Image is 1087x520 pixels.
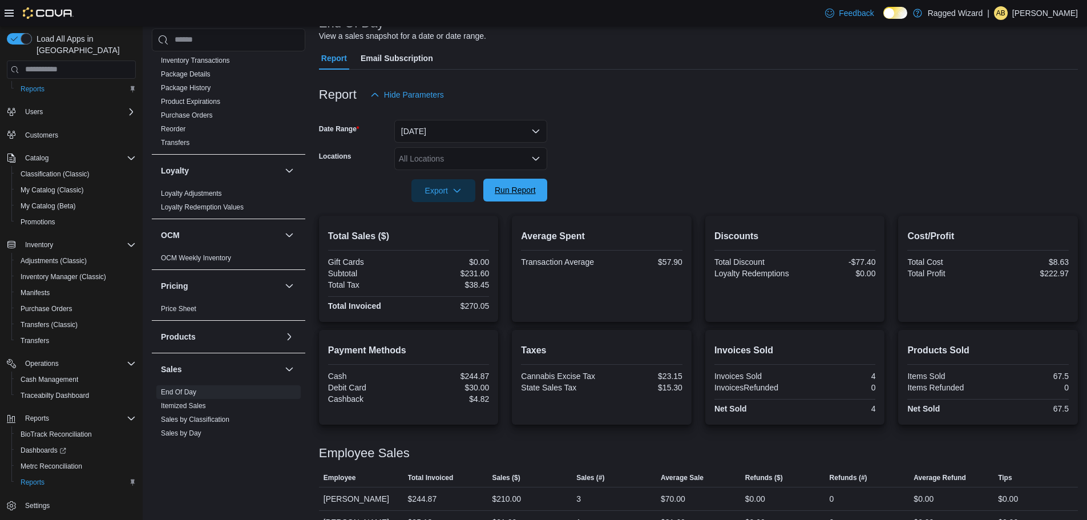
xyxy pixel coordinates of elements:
div: Total Tax [328,280,406,289]
span: Traceabilty Dashboard [16,389,136,402]
span: Purchase Orders [21,304,72,313]
button: Adjustments (Classic) [11,253,140,269]
span: Promotions [16,215,136,229]
h2: Taxes [521,344,682,357]
div: $0.00 [914,492,934,506]
button: Loyalty [282,164,296,178]
span: Adjustments (Classic) [16,254,136,268]
span: End Of Day [161,388,196,397]
span: Operations [25,359,59,368]
span: Reports [25,414,49,423]
button: Products [161,331,280,342]
button: Reports [11,81,140,97]
button: Metrc Reconciliation [11,458,140,474]
span: Adjustments (Classic) [21,256,87,265]
div: 3 [576,492,581,506]
a: Customers [21,128,63,142]
span: Reports [21,478,45,487]
h3: Pricing [161,280,188,292]
span: Operations [21,357,136,370]
h3: Employee Sales [319,446,410,460]
a: Dashboards [11,442,140,458]
span: Customers [25,131,58,140]
span: Sales (#) [576,473,604,482]
span: Load All Apps in [GEOGRAPHIC_DATA] [32,33,136,56]
a: Sales by Day [161,429,201,437]
span: Package History [161,83,211,92]
span: Reports [21,84,45,94]
img: Cova [23,7,74,19]
h3: Products [161,331,196,342]
div: State Sales Tax [521,383,599,392]
span: AB [996,6,1005,20]
span: Cash Management [21,375,78,384]
div: $270.05 [411,301,489,311]
span: My Catalog (Beta) [21,201,76,211]
button: Sales [161,364,280,375]
div: Loyalty Redemptions [714,269,793,278]
strong: Net Sold [907,404,940,413]
a: Promotions [16,215,60,229]
div: Items Sold [907,372,985,381]
a: Traceabilty Dashboard [16,389,94,402]
button: Reports [11,474,140,490]
div: Gift Cards [328,257,406,267]
button: OCM [161,229,280,241]
a: Itemized Sales [161,402,206,410]
span: Inventory Transactions [161,56,230,65]
button: Products [282,330,296,344]
a: Loyalty Redemption Values [161,203,244,211]
a: Transfers (Classic) [16,318,82,332]
div: Total Cost [907,257,985,267]
div: $8.63 [991,257,1069,267]
div: Total Profit [907,269,985,278]
span: OCM Weekly Inventory [161,253,231,263]
label: Date Range [319,124,359,134]
span: Transfers (Classic) [16,318,136,332]
h2: Cost/Profit [907,229,1069,243]
button: Pricing [161,280,280,292]
a: Manifests [16,286,54,300]
a: Package History [161,84,211,92]
button: Operations [21,357,63,370]
span: Transfers (Classic) [21,320,78,329]
a: Feedback [821,2,878,25]
button: Hide Parameters [366,83,448,106]
div: $244.87 [408,492,437,506]
button: Catalog [2,150,140,166]
a: My Catalog (Beta) [16,199,80,213]
div: 67.5 [991,372,1069,381]
h2: Average Spent [521,229,682,243]
div: $0.00 [998,492,1018,506]
button: Operations [2,356,140,372]
a: Sales by Classification [161,416,229,424]
button: Promotions [11,214,140,230]
div: $57.90 [604,257,682,267]
a: Purchase Orders [161,111,213,119]
div: 0 [797,383,875,392]
a: Dashboards [16,444,71,457]
div: $231.60 [411,269,489,278]
button: Manifests [11,285,140,301]
a: Loyalty Adjustments [161,190,222,197]
span: Settings [25,501,50,510]
div: -$77.40 [797,257,875,267]
span: Customers [21,128,136,142]
button: BioTrack Reconciliation [11,426,140,442]
span: Purchase Orders [16,302,136,316]
span: Metrc Reconciliation [21,462,82,471]
span: Purchase Orders [161,111,213,120]
button: Inventory [2,237,140,253]
span: Run Report [495,184,536,196]
div: $15.30 [604,383,682,392]
span: Loyalty Redemption Values [161,203,244,212]
span: Employee [324,473,356,482]
button: Reports [2,410,140,426]
button: Export [411,179,475,202]
span: Sales ($) [492,473,520,482]
div: $23.15 [604,372,682,381]
div: Total Discount [714,257,793,267]
span: Package Details [161,70,211,79]
span: Manifests [21,288,50,297]
span: Reorder [161,124,185,134]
